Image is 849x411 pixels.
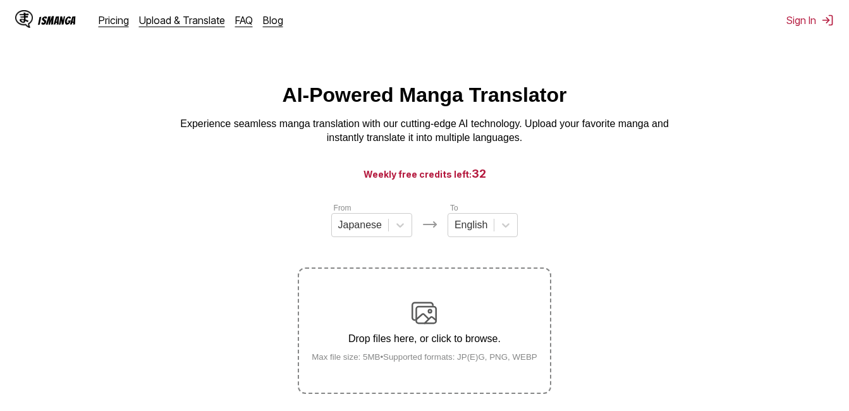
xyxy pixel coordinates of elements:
[422,217,437,232] img: Languages icon
[263,14,283,27] a: Blog
[786,14,834,27] button: Sign In
[334,204,351,212] label: From
[38,15,76,27] div: IsManga
[302,352,547,362] small: Max file size: 5MB • Supported formats: JP(E)G, PNG, WEBP
[15,10,33,28] img: IsManga Logo
[15,10,99,30] a: IsManga LogoIsManga
[99,14,129,27] a: Pricing
[30,166,819,181] h3: Weekly free credits left:
[172,117,678,145] p: Experience seamless manga translation with our cutting-edge AI technology. Upload your favorite m...
[302,333,547,345] p: Drop files here, or click to browse.
[821,14,834,27] img: Sign out
[450,204,458,212] label: To
[139,14,225,27] a: Upload & Translate
[472,167,486,180] span: 32
[235,14,253,27] a: FAQ
[283,83,567,107] h1: AI-Powered Manga Translator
